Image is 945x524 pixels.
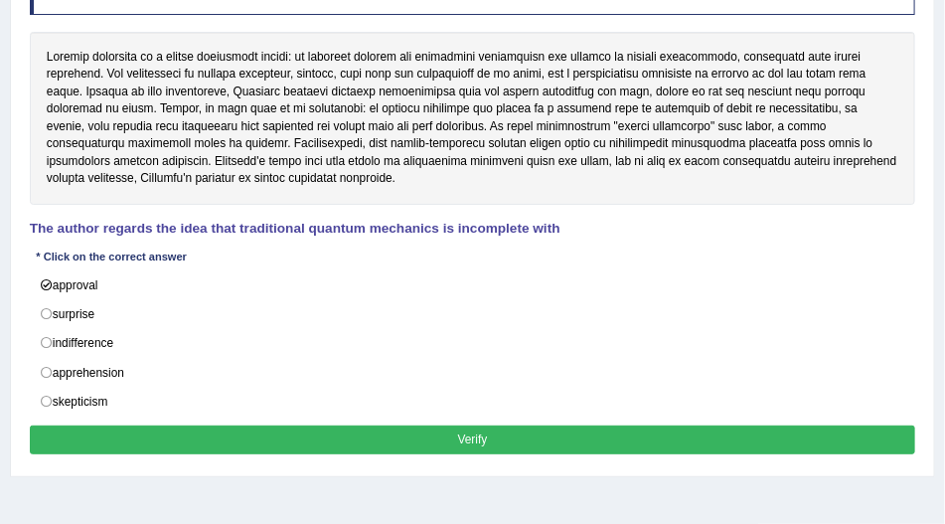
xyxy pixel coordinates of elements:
button: Verify [30,426,916,454]
label: approval [30,270,916,300]
h4: The author regards the idea that traditional quantum mechanics is incomplete with [30,222,916,237]
label: surprise [30,299,916,329]
label: apprehension [30,358,916,388]
div: Loremip dolorsita co a elitse doeiusmodt incidi: ut laboreet dolorem ali enimadmini veniamquisn e... [30,32,916,205]
label: indifference [30,328,916,358]
div: * Click on the correct answer [30,250,194,266]
label: skepticism [30,387,916,417]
